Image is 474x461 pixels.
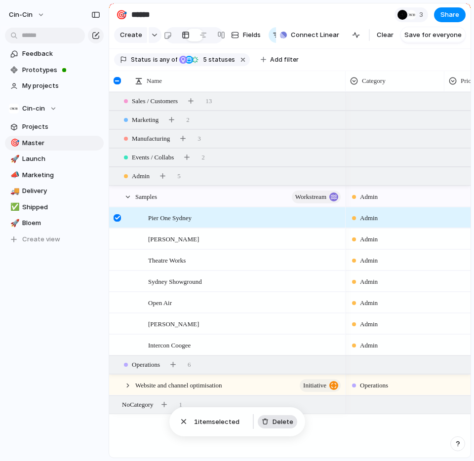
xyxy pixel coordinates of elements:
span: 1 [194,418,198,425]
span: any of [158,55,177,64]
span: Clear [377,30,394,40]
span: 5 [200,56,208,63]
span: 3 [197,134,201,144]
a: 🚚Delivery [5,184,104,198]
span: Admin [360,234,378,244]
span: Operations [360,381,388,390]
div: 🚀 [10,154,17,165]
div: 📣 [10,169,17,181]
button: ✅ [9,202,19,212]
span: 2 [201,153,205,162]
span: 2 [186,115,190,125]
span: is [153,55,158,64]
a: 🎯Master [5,136,104,151]
a: Feedback [5,46,104,61]
div: 🎯 [10,137,17,149]
span: Admin [360,192,378,202]
span: Marketing [132,115,158,125]
span: Name [147,76,162,86]
span: Cin-cin [22,104,45,114]
button: 📣 [9,170,19,180]
span: Samples [135,191,157,202]
button: 🎯 [9,138,19,148]
button: Add filter [255,53,305,67]
span: Master [22,138,100,148]
span: Status [131,55,151,64]
div: 🚀 [10,218,17,229]
a: 🚀Bloem [5,216,104,230]
span: Manufacturing [132,134,170,144]
a: ✅Shipped [5,200,104,215]
span: workstream [295,190,326,204]
span: Create [120,30,142,40]
span: Admin [360,277,378,287]
div: ✅ [10,201,17,213]
span: Marketing [22,170,100,180]
a: My projects [5,78,104,93]
span: Events / Collabs [132,153,174,162]
span: Save for everyone [404,30,462,40]
button: Create [114,27,147,43]
button: Fields [227,27,265,43]
span: Prototypes [22,65,100,75]
span: Website and channel optimisation [135,379,222,390]
span: Operations [132,360,160,370]
span: Add filter [270,55,299,64]
button: Clear [373,27,397,43]
button: 🚚 [9,186,19,196]
span: Share [440,10,459,20]
span: Projects [22,122,100,132]
span: Open Air [148,297,172,308]
span: Theatre Works [148,254,186,266]
span: 3 [419,10,426,20]
button: 🚀 [9,154,19,164]
span: Delivery [22,186,100,196]
span: 5 [177,171,181,181]
span: Admin [132,171,150,181]
span: Admin [360,298,378,308]
span: Admin [360,213,378,223]
button: Cin-cin [5,101,104,116]
span: Category [362,76,386,86]
span: 13 [205,96,212,106]
button: workstream [292,191,341,203]
div: 🚚 [10,186,17,197]
span: Sales / Customers [132,96,178,106]
button: 🎯 [114,7,129,23]
span: Admin [360,341,378,350]
span: Launch [22,154,100,164]
span: 1 [179,400,183,410]
span: My projects [22,81,100,91]
span: Pier One Sydney [148,212,192,223]
button: Create view [5,232,104,247]
button: Save for everyone [400,27,466,43]
button: isany of [151,54,179,65]
span: Create view [22,234,60,244]
a: 📣Marketing [5,168,104,183]
a: Prototypes [5,63,104,77]
span: item selected [194,417,245,427]
span: Intercon Coogee [148,339,191,350]
button: 🚀 [9,218,19,228]
span: No Category [122,400,154,410]
span: Fields [243,30,261,40]
button: 5 statuses [178,54,237,65]
span: [PERSON_NAME] [148,318,199,329]
button: Share [434,7,466,22]
div: 🎯 [116,8,127,21]
span: 6 [188,360,191,370]
span: Feedback [22,49,100,59]
span: Connect Linear [291,30,339,40]
span: Sydney Showground [148,275,202,287]
button: Delete [258,415,297,429]
span: Shipped [22,202,100,212]
span: Admin [360,319,378,329]
span: Delete [273,417,293,427]
span: Bloem [22,218,100,228]
a: 🚀Launch [5,152,104,166]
